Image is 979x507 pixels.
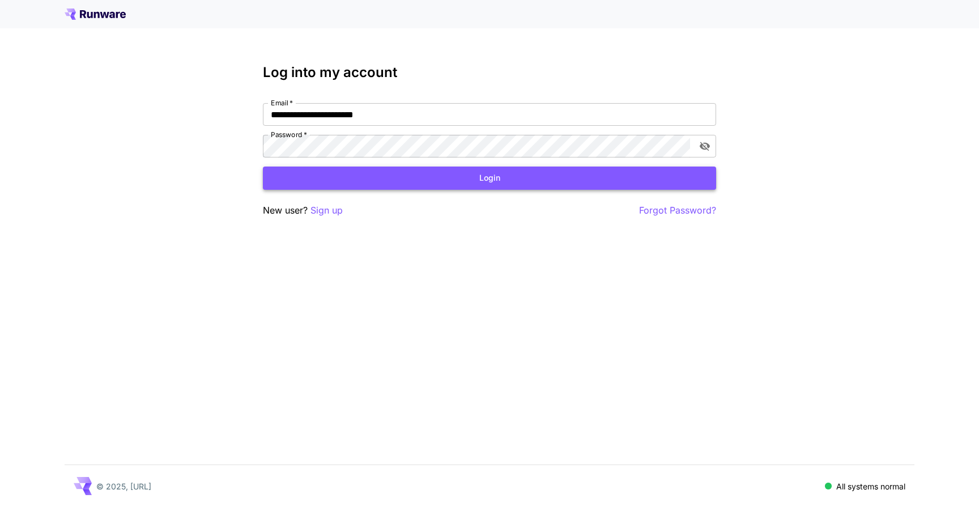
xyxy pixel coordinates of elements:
button: Forgot Password? [639,203,716,218]
label: Email [271,98,293,108]
h3: Log into my account [263,65,716,80]
button: Login [263,167,716,190]
label: Password [271,130,307,139]
button: Sign up [310,203,343,218]
p: © 2025, [URL] [96,480,151,492]
p: New user? [263,203,343,218]
p: All systems normal [836,480,905,492]
button: toggle password visibility [695,136,715,156]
